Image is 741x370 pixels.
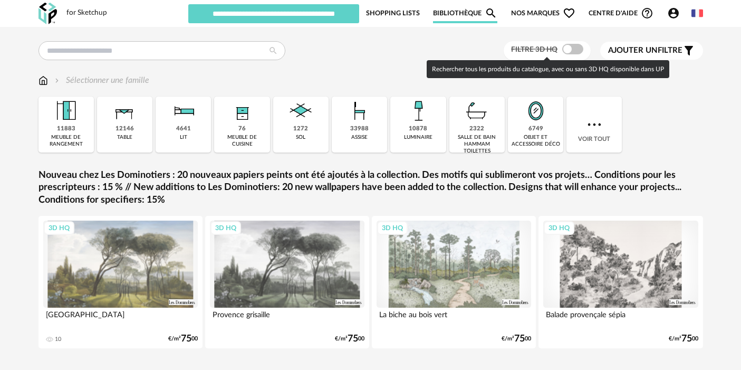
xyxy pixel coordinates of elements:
span: Filtre 3D HQ [511,46,557,53]
div: 3D HQ [544,221,574,235]
img: svg+xml;base64,PHN2ZyB3aWR0aD0iMTYiIGhlaWdodD0iMTYiIHZpZXdCb3g9IjAgMCAxNiAxNiIgZmlsbD0ibm9uZSIgeG... [53,74,61,87]
div: 12146 [116,125,134,133]
img: Luminaire.png [404,97,432,125]
a: BibliothèqueMagnify icon [433,3,497,23]
div: La biche au bois vert [377,308,532,329]
div: €/m² 00 [502,335,531,343]
span: 75 [181,335,191,343]
img: Sol.png [286,97,315,125]
span: Heart Outline icon [563,7,575,20]
a: 3D HQ La biche au bois vert €/m²7500 [372,216,536,348]
div: meuble de rangement [42,134,91,148]
div: 6749 [528,125,543,133]
div: Sélectionner une famille [53,74,149,87]
span: 75 [681,335,692,343]
div: 3D HQ [210,221,241,235]
span: Filter icon [682,44,695,57]
span: Account Circle icon [667,7,685,20]
div: 10 [55,336,61,343]
span: 75 [348,335,358,343]
div: salle de bain hammam toilettes [453,134,502,155]
div: lit [180,134,187,141]
div: 10878 [409,125,427,133]
div: meuble de cuisine [217,134,266,148]
span: Help Circle Outline icon [641,7,653,20]
a: 3D HQ [GEOGRAPHIC_DATA] 10 €/m²7500 [39,216,203,348]
div: luminaire [404,134,432,141]
div: Provence grisaille [210,308,365,329]
img: Table.png [110,97,139,125]
div: €/m² 00 [669,335,698,343]
span: Centre d'aideHelp Circle Outline icon [589,7,653,20]
span: Account Circle icon [667,7,680,20]
div: 33988 [350,125,369,133]
div: assise [351,134,368,141]
div: for Sketchup [66,8,107,18]
a: Shopping Lists [366,3,420,23]
div: Voir tout [566,97,622,153]
a: 3D HQ Provence grisaille €/m²7500 [205,216,370,348]
div: objet et accessoire déco [511,134,560,148]
img: Salle%20de%20bain.png [463,97,491,125]
div: Rechercher tous les produits du catalogue, avec ou sans 3D HQ disponible dans UP [427,60,669,78]
div: 2322 [469,125,484,133]
img: Meuble%20de%20rangement.png [52,97,80,125]
div: 3D HQ [377,221,408,235]
div: Balade provençale sépia [543,308,698,329]
a: Nouveau chez Les Dominotiers : 20 nouveaux papiers peints ont été ajoutés à la collection. Des mo... [39,169,703,206]
div: €/m² 00 [168,335,198,343]
div: 76 [238,125,246,133]
div: table [117,134,132,141]
span: filtre [608,45,682,56]
div: 3D HQ [44,221,74,235]
img: Literie.png [169,97,198,125]
a: 3D HQ Balade provençale sépia €/m²7500 [538,216,703,348]
img: more.7b13dc1.svg [585,115,604,134]
button: Ajouter unfiltre Filter icon [600,42,703,60]
span: Magnify icon [485,7,497,20]
img: svg+xml;base64,PHN2ZyB3aWR0aD0iMTYiIGhlaWdodD0iMTciIHZpZXdCb3g9IjAgMCAxNiAxNyIgZmlsbD0ibm9uZSIgeG... [39,74,48,87]
span: Nos marques [511,3,575,23]
div: [GEOGRAPHIC_DATA] [43,308,198,329]
div: €/m² 00 [335,335,364,343]
img: Rangement.png [228,97,256,125]
div: 4641 [176,125,191,133]
img: fr [691,7,703,19]
img: Miroir.png [522,97,550,125]
span: Ajouter un [608,46,658,54]
div: sol [296,134,305,141]
img: OXP [39,3,57,24]
span: 75 [514,335,525,343]
div: 11883 [57,125,75,133]
img: Assise.png [345,97,374,125]
div: 1272 [293,125,308,133]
